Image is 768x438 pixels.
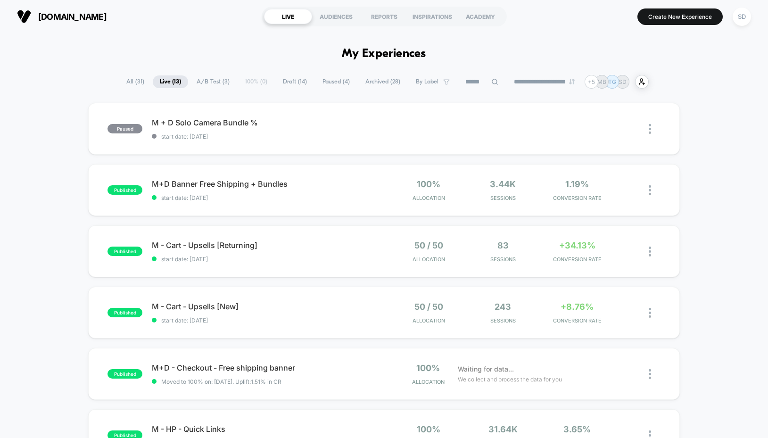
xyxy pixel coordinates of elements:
[561,302,594,312] span: +8.76%
[312,9,360,24] div: AUDIENCES
[495,302,511,312] span: 243
[14,9,109,24] button: [DOMAIN_NAME]
[358,75,407,88] span: Archived ( 28 )
[649,369,651,379] img: close
[152,424,383,434] span: M - HP - Quick Links
[412,379,445,385] span: Allocation
[569,79,575,84] img: end
[107,308,142,317] span: published
[413,256,445,263] span: Allocation
[543,256,612,263] span: CONVERSION RATE
[190,75,237,88] span: A/B Test ( 3 )
[152,317,383,324] span: start date: [DATE]
[153,75,188,88] span: Live ( 13 )
[315,75,357,88] span: Paused ( 4 )
[152,118,383,127] span: M + D Solo Camera Bundle %
[417,424,440,434] span: 100%
[408,9,456,24] div: INSPIRATIONS
[416,363,440,373] span: 100%
[619,78,627,85] p: SD
[585,75,598,89] div: + 5
[649,124,651,134] img: close
[649,247,651,256] img: close
[608,78,616,85] p: TG
[264,9,312,24] div: LIVE
[597,78,606,85] p: MB
[543,195,612,201] span: CONVERSION RATE
[490,179,516,189] span: 3.44k
[360,9,408,24] div: REPORTS
[107,247,142,256] span: published
[38,12,107,22] span: [DOMAIN_NAME]
[565,179,589,189] span: 1.19%
[152,363,383,372] span: M+D - Checkout - Free shipping banner
[563,424,591,434] span: 3.65%
[107,185,142,195] span: published
[637,8,723,25] button: Create New Experience
[543,317,612,324] span: CONVERSION RATE
[730,7,754,26] button: SD
[342,47,426,61] h1: My Experiences
[458,375,562,384] span: We collect and process the data for you
[161,378,281,385] span: Moved to 100% on: [DATE] . Uplift: 1.51% in CR
[458,364,514,374] span: Waiting for data...
[413,195,445,201] span: Allocation
[413,317,445,324] span: Allocation
[649,185,651,195] img: close
[152,179,383,189] span: M+D Banner Free Shipping + Bundles
[276,75,314,88] span: Draft ( 14 )
[416,78,438,85] span: By Label
[152,194,383,201] span: start date: [DATE]
[107,124,142,133] span: paused
[152,302,383,311] span: M - Cart - Upsells [New]
[414,240,443,250] span: 50 / 50
[152,133,383,140] span: start date: [DATE]
[152,240,383,250] span: M - Cart - Upsells [Returning]
[414,302,443,312] span: 50 / 50
[456,9,504,24] div: ACADEMY
[649,308,651,318] img: close
[119,75,151,88] span: All ( 31 )
[733,8,751,26] div: SD
[107,369,142,379] span: published
[497,240,509,250] span: 83
[17,9,31,24] img: Visually logo
[468,195,538,201] span: Sessions
[417,179,440,189] span: 100%
[488,424,518,434] span: 31.64k
[559,240,595,250] span: +34.13%
[152,256,383,263] span: start date: [DATE]
[468,256,538,263] span: Sessions
[468,317,538,324] span: Sessions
